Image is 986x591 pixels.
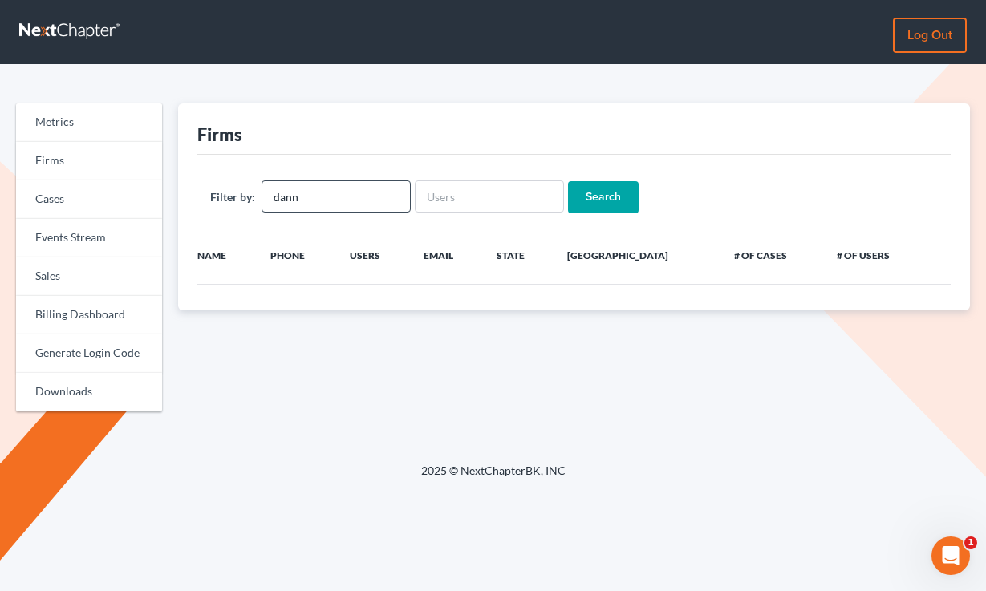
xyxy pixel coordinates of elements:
[824,239,927,271] th: # of Users
[210,188,255,205] label: Filter by:
[258,239,337,271] th: Phone
[197,123,242,146] div: Firms
[964,536,977,549] span: 1
[178,239,258,271] th: Name
[262,180,411,213] input: Firm Name
[16,103,162,142] a: Metrics
[415,180,564,213] input: Users
[16,142,162,180] a: Firms
[554,239,721,271] th: [GEOGRAPHIC_DATA]
[16,257,162,296] a: Sales
[893,18,967,53] a: Log out
[484,239,554,271] th: State
[721,239,825,271] th: # of Cases
[411,239,484,271] th: Email
[16,373,162,411] a: Downloads
[337,239,411,271] th: Users
[931,536,970,575] iframe: Intercom live chat
[16,296,162,334] a: Billing Dashboard
[16,334,162,373] a: Generate Login Code
[568,181,639,213] input: Search
[16,180,162,219] a: Cases
[36,463,951,492] div: 2025 © NextChapterBK, INC
[16,219,162,257] a: Events Stream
